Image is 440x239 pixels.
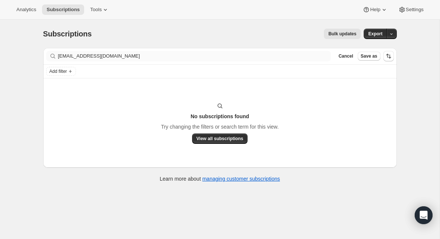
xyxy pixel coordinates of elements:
[358,4,392,15] button: Help
[415,206,433,224] div: Open Intercom Messenger
[338,53,353,59] span: Cancel
[406,7,424,13] span: Settings
[47,7,80,13] span: Subscriptions
[394,4,428,15] button: Settings
[191,113,249,120] h3: No subscriptions found
[86,4,114,15] button: Tools
[197,136,243,142] span: View all subscriptions
[370,7,380,13] span: Help
[383,51,394,61] button: Sort the results
[12,4,41,15] button: Analytics
[328,31,356,37] span: Bulk updates
[361,53,377,59] span: Save as
[58,51,331,61] input: Filter subscribers
[50,68,67,74] span: Add filter
[364,29,387,39] button: Export
[160,175,280,183] p: Learn more about
[161,123,278,130] p: Try changing the filters or search term for this view.
[358,52,380,61] button: Save as
[16,7,36,13] span: Analytics
[42,4,84,15] button: Subscriptions
[46,67,76,76] button: Add filter
[324,29,361,39] button: Bulk updates
[202,176,280,182] a: managing customer subscriptions
[43,30,92,38] span: Subscriptions
[192,133,248,144] button: View all subscriptions
[90,7,102,13] span: Tools
[368,31,382,37] span: Export
[335,52,356,61] button: Cancel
